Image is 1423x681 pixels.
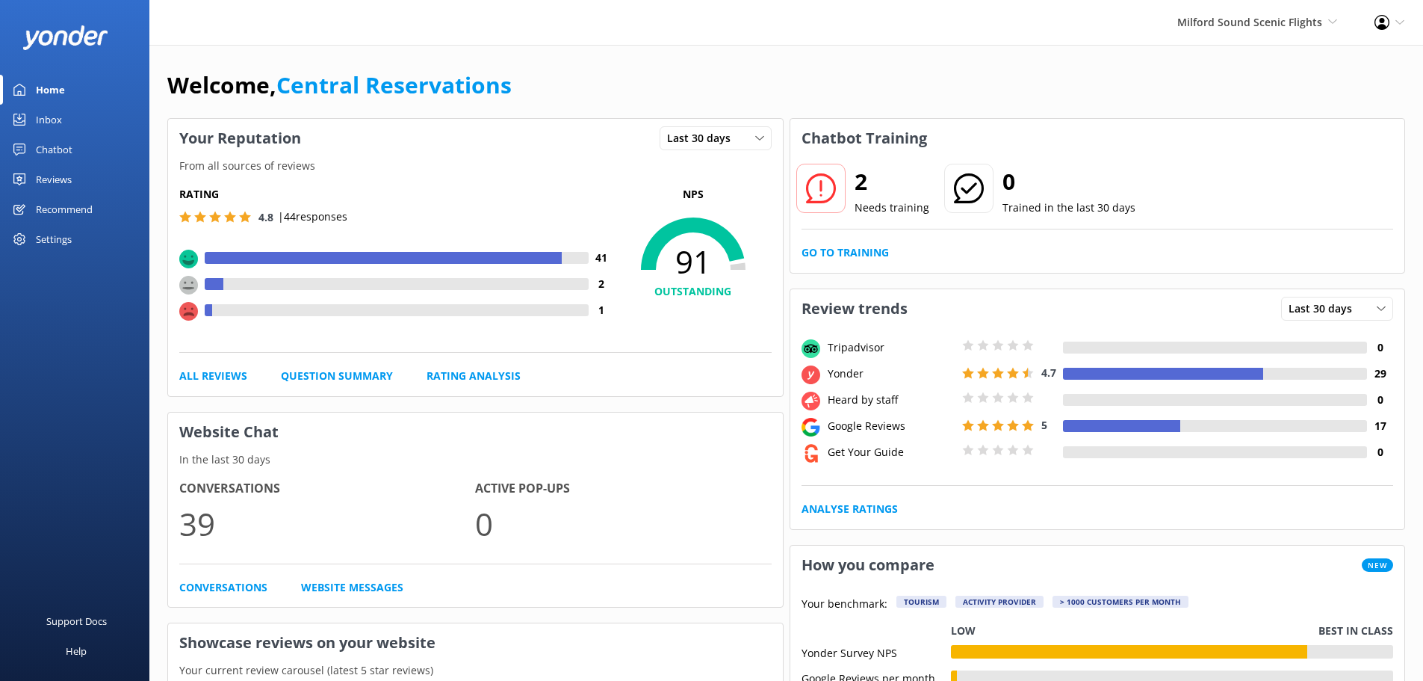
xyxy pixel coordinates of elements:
[281,368,393,384] a: Question Summary
[667,130,740,147] span: Last 30 days
[589,276,615,292] h4: 2
[46,606,107,636] div: Support Docs
[802,596,887,614] p: Your benchmark:
[790,289,919,328] h3: Review trends
[802,244,889,261] a: Go to Training
[179,479,475,499] h4: Conversations
[22,25,108,50] img: yonder-white-logo.png
[1041,418,1047,432] span: 5
[1367,418,1393,434] h4: 17
[278,209,347,225] p: | 44 responses
[36,224,72,254] div: Settings
[168,662,783,679] p: Your current review carousel (latest 5 star reviews)
[276,70,512,100] a: Central Reservations
[589,302,615,318] h4: 1
[589,250,615,266] h4: 41
[179,186,615,203] h5: Rating
[855,164,929,200] h2: 2
[66,636,87,666] div: Help
[36,105,62,135] div: Inbox
[1289,301,1361,317] span: Last 30 days
[1367,339,1393,356] h4: 0
[790,119,938,158] h3: Chatbot Training
[36,164,72,194] div: Reviews
[168,413,783,452] h3: Website Chat
[427,368,521,384] a: Rating Analysis
[301,579,403,596] a: Website Messages
[168,623,783,662] h3: Showcase reviews on your website
[1367,444,1393,460] h4: 0
[1367,392,1393,408] h4: 0
[615,243,772,280] span: 91
[179,499,475,549] p: 39
[179,579,267,596] a: Conversations
[896,596,946,608] div: Tourism
[36,194,93,224] div: Recommend
[615,283,772,300] h4: OUTSTANDING
[167,67,512,103] h1: Welcome,
[1318,623,1393,639] p: Best in class
[1177,15,1322,29] span: Milford Sound Scenic Flights
[824,339,958,356] div: Tripadvisor
[168,158,783,174] p: From all sources of reviews
[855,200,929,216] p: Needs training
[824,366,958,382] div: Yonder
[824,444,958,460] div: Get Your Guide
[955,596,1044,608] div: Activity Provider
[168,452,783,468] p: In the last 30 days
[802,501,898,517] a: Analyse Ratings
[1052,596,1188,608] div: > 1000 customers per month
[1002,200,1135,216] p: Trained in the last 30 days
[475,499,771,549] p: 0
[258,210,273,224] span: 4.8
[1367,366,1393,382] h4: 29
[1041,366,1056,380] span: 4.7
[475,479,771,499] h4: Active Pop-ups
[790,546,946,585] h3: How you compare
[36,135,72,164] div: Chatbot
[1362,558,1393,572] span: New
[168,119,312,158] h3: Your Reputation
[179,368,247,384] a: All Reviews
[1002,164,1135,200] h2: 0
[824,418,958,434] div: Google Reviews
[615,186,772,203] p: NPS
[802,645,951,659] div: Yonder Survey NPS
[951,623,976,639] p: Low
[36,75,65,105] div: Home
[824,392,958,408] div: Heard by staff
